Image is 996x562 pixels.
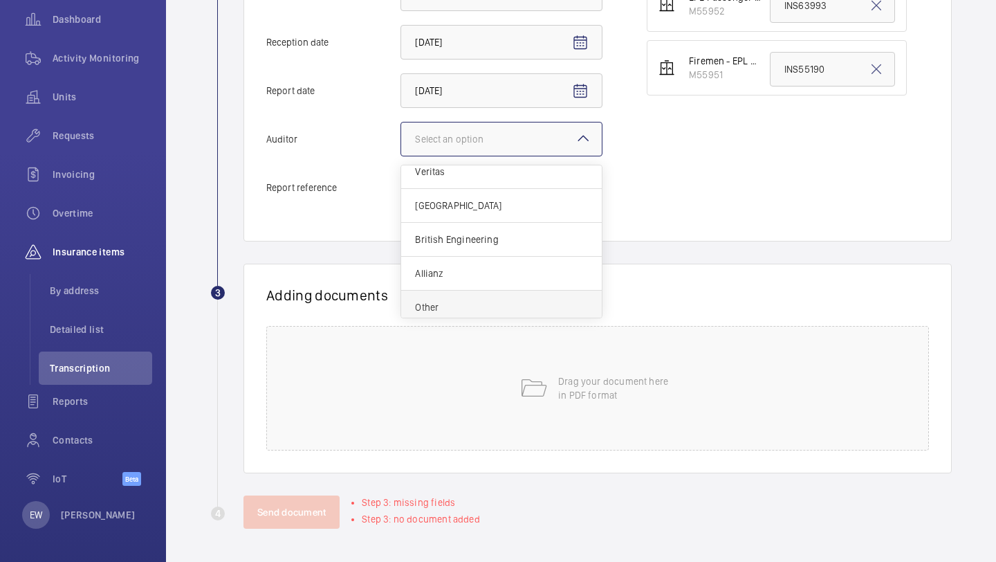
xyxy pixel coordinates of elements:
p: [PERSON_NAME] [61,508,136,522]
span: Other [415,300,588,314]
li: Step 3: no document added [362,512,480,526]
span: Insurance items [53,245,152,259]
span: Veritas [415,165,588,179]
input: Reception dateOpen calendar [400,25,602,60]
span: Units [53,90,152,104]
div: M55951 [689,68,762,82]
button: Send document [243,496,340,529]
div: 4 [211,507,225,520]
span: Overtime [53,206,152,220]
button: Open calendar [564,26,597,60]
span: Report date [266,86,400,96]
span: British Engineering [415,233,588,246]
span: Reports [53,395,152,408]
span: By address [50,284,152,298]
h1: Adding documents [266,287,929,304]
span: Transcription [50,361,152,375]
input: Report dateOpen calendar [400,73,602,108]
div: M55952 [689,4,762,18]
span: Auditor [266,134,400,144]
span: [GEOGRAPHIC_DATA] [415,199,588,212]
li: Step 3: missing fields [362,496,480,509]
div: 3 [211,286,225,300]
span: IoT [53,472,122,486]
span: Requests [53,129,152,143]
span: Dashboard [53,12,152,26]
span: Invoicing [53,167,152,181]
span: Contacts [53,433,152,447]
input: Ref. appearing on the document [770,52,895,87]
p: Drag your document here in PDF format [558,374,676,402]
span: Allianz [415,266,588,280]
div: Select an option [415,132,518,146]
span: Beta [122,472,141,486]
img: elevator.svg [658,60,675,76]
span: Detailed list [50,323,152,336]
span: Reception date [266,37,400,47]
span: Activity Monitoring [53,51,152,65]
span: Report reference [266,183,400,192]
p: EW [30,508,42,522]
div: Firemen - EPL Passenger Lift No 1 [689,54,762,68]
ng-dropdown-panel: Options list [400,165,602,318]
button: Open calendar [564,75,597,108]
